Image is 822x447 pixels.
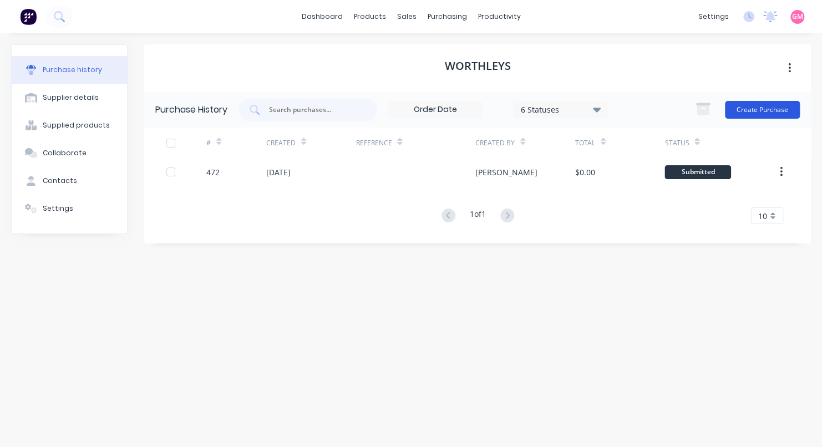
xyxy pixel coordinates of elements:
input: Order Date [389,101,482,118]
div: Supplied products [43,120,110,130]
div: Submitted [664,165,731,179]
input: Search purchases... [268,104,360,115]
div: 472 [206,166,220,178]
span: 10 [758,210,767,222]
button: Collaborate [12,139,127,167]
div: sales [392,8,422,25]
button: Contacts [12,167,127,195]
div: products [348,8,392,25]
button: Supplied products [12,111,127,139]
button: Supplier details [12,84,127,111]
div: # [206,138,211,148]
div: Settings [43,204,73,214]
div: Status [664,138,689,148]
h1: Worthleys [445,59,511,73]
div: Created [266,138,296,148]
div: $0.00 [575,166,595,178]
div: [PERSON_NAME] [475,166,537,178]
img: Factory [20,8,37,25]
a: dashboard [296,8,348,25]
button: Create Purchase [725,101,800,119]
div: [DATE] [266,166,291,178]
div: Purchase History [155,103,227,116]
div: Collaborate [43,148,87,158]
button: Settings [12,195,127,222]
span: GM [792,12,803,22]
div: purchasing [422,8,473,25]
div: 6 Statuses [521,103,600,115]
div: Supplier details [43,93,99,103]
div: Purchase history [43,65,102,75]
div: productivity [473,8,526,25]
div: 1 of 1 [470,208,486,224]
button: Purchase history [12,56,127,84]
div: Reference [356,138,392,148]
div: Contacts [43,176,77,186]
div: Total [575,138,595,148]
div: Created By [475,138,515,148]
div: settings [693,8,734,25]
